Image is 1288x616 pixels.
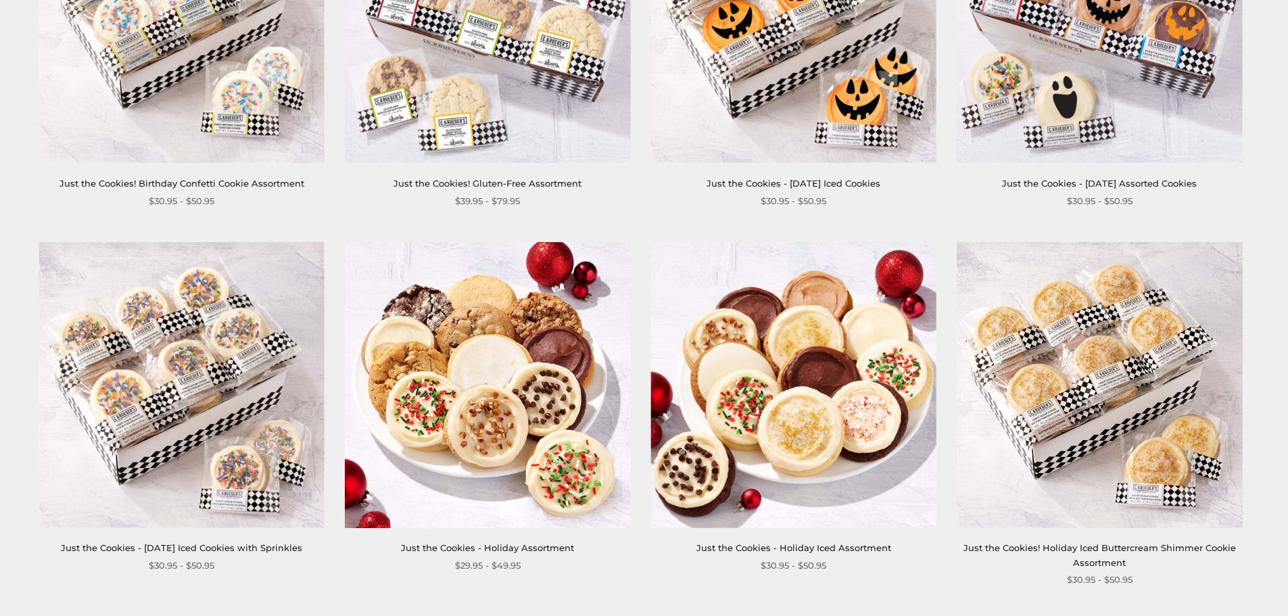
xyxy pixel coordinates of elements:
[61,542,302,553] a: Just the Cookies - [DATE] Iced Cookies with Sprinkles
[149,559,214,573] span: $30.95 - $50.95
[393,178,581,189] a: Just the Cookies! Gluten-Free Assortment
[651,242,936,527] img: Just the Cookies - Holiday Iced Assortment
[761,559,826,573] span: $30.95 - $50.95
[455,194,520,208] span: $39.95 - $79.95
[761,194,826,208] span: $30.95 - $50.95
[1067,194,1132,208] span: $30.95 - $50.95
[59,178,304,189] a: Just the Cookies! Birthday Confetti Cookie Assortment
[11,565,140,605] iframe: Sign Up via Text for Offers
[401,542,574,553] a: Just the Cookies - Holiday Assortment
[696,542,891,553] a: Just the Cookies - Holiday Iced Assortment
[149,194,214,208] span: $30.95 - $50.95
[455,559,521,573] span: $29.95 - $49.95
[963,542,1236,567] a: Just the Cookies! Holiday Iced Buttercream Shimmer Cookie Assortment
[957,242,1242,527] img: Just the Cookies! Holiday Iced Buttercream Shimmer Cookie Assortment
[707,178,880,189] a: Just the Cookies - [DATE] Iced Cookies
[39,242,325,527] img: Just the Cookies - Halloween Iced Cookies with Sprinkles
[1067,573,1132,587] span: $30.95 - $50.95
[345,242,630,527] img: Just the Cookies - Holiday Assortment
[1002,178,1197,189] a: Just the Cookies - [DATE] Assorted Cookies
